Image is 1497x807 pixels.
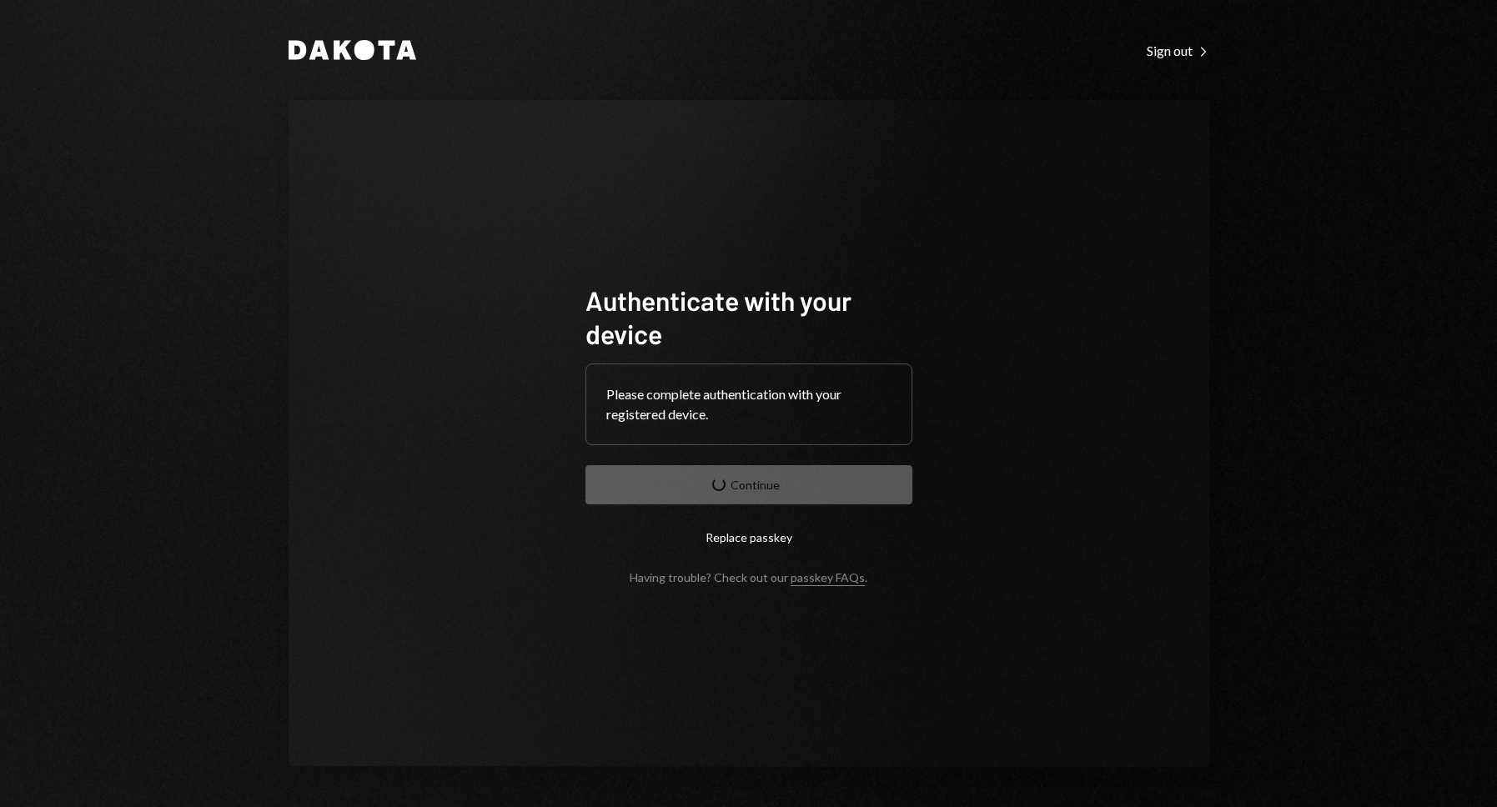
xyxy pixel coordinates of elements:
[585,518,912,557] button: Replace passkey
[1147,43,1209,59] div: Sign out
[791,570,865,586] a: passkey FAQs
[585,283,912,350] h1: Authenticate with your device
[1147,41,1209,59] a: Sign out
[630,570,867,584] div: Having trouble? Check out our .
[606,384,892,424] div: Please complete authentication with your registered device.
